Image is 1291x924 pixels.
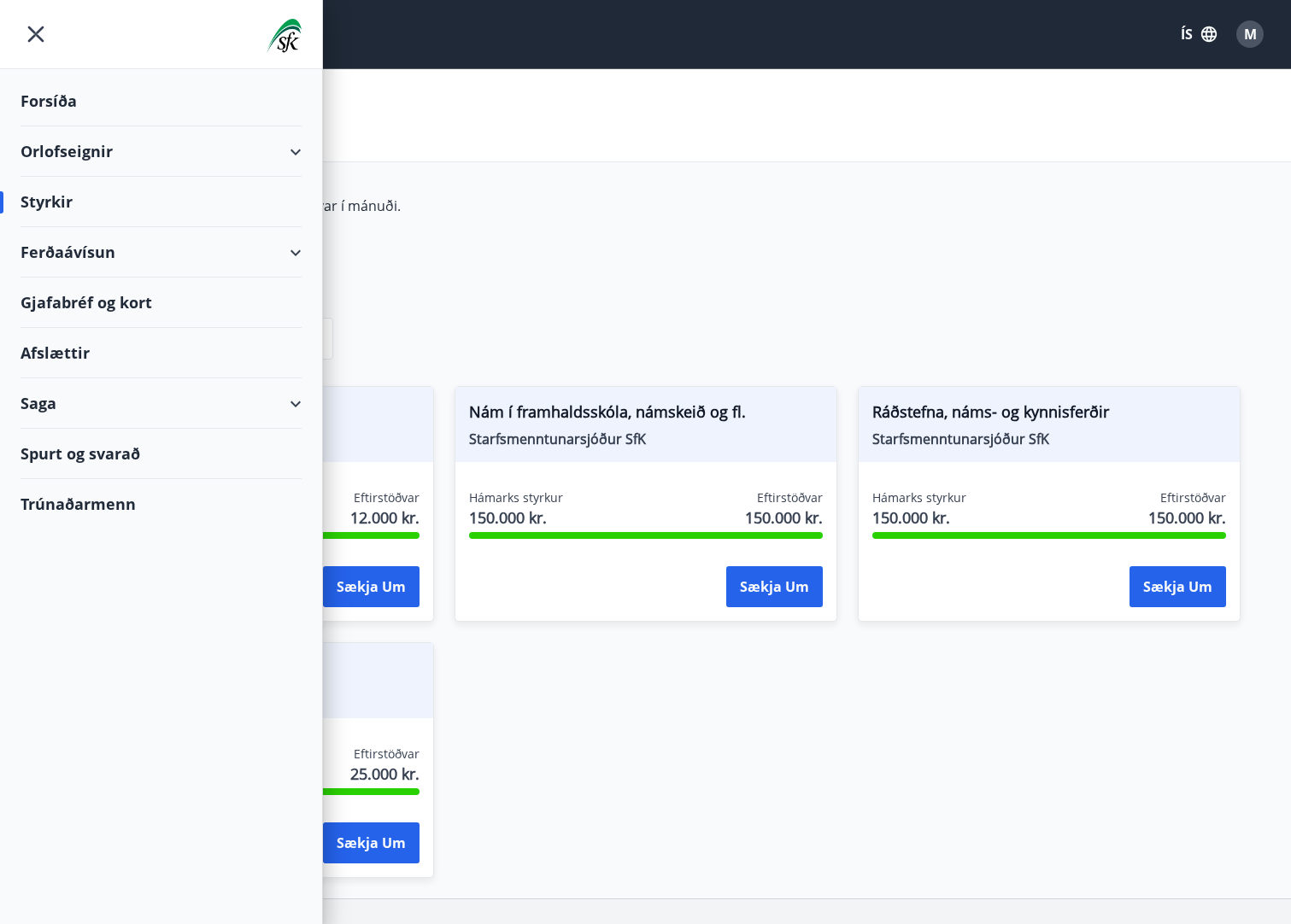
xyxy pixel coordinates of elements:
[1148,506,1226,529] span: 150.000 kr.
[872,430,1226,448] span: Starfsmenntunarsjóður SfK
[21,429,302,479] div: Spurt og svarað
[1171,19,1226,50] button: ÍS
[21,76,302,126] div: Forsíða
[21,479,302,529] div: Trúnaðarmenn
[354,489,420,506] span: Eftirstöðvar
[469,506,563,529] span: 150.000 kr.
[323,822,420,863] button: Sækja um
[21,227,302,278] div: Ferðaávísun
[350,506,420,529] span: 12.000 kr.
[350,763,420,785] span: 25.000 kr.
[21,177,302,227] div: Styrkir
[1160,489,1226,506] span: Eftirstöðvar
[21,19,51,50] button: menu
[267,19,302,53] img: union_logo
[872,489,966,506] span: Hámarks styrkur
[1130,566,1226,607] button: Sækja um
[469,401,823,430] span: Nám í framhaldsskóla, námskeið og fl.
[757,489,823,506] span: Eftirstöðvar
[21,278,302,328] div: Gjafabréf og kort
[872,401,1226,430] span: Ráðstefna, náms- og kynnisferðir
[21,328,302,378] div: Afslættir
[469,489,563,506] span: Hámarks styrkur
[1244,25,1257,44] span: M
[21,378,302,429] div: Saga
[1229,14,1270,55] button: M
[354,746,420,763] span: Eftirstöðvar
[872,506,966,529] span: 150.000 kr.
[469,430,823,448] span: Starfsmenntunarsjóður SfK
[745,506,823,529] span: 150.000 kr.
[51,196,858,215] p: Styrkir á vegum félagsins eru greiddir tvisvar í mánuði.
[21,126,302,177] div: Orlofseignir
[726,566,823,607] button: Sækja um
[323,566,420,607] button: Sækja um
